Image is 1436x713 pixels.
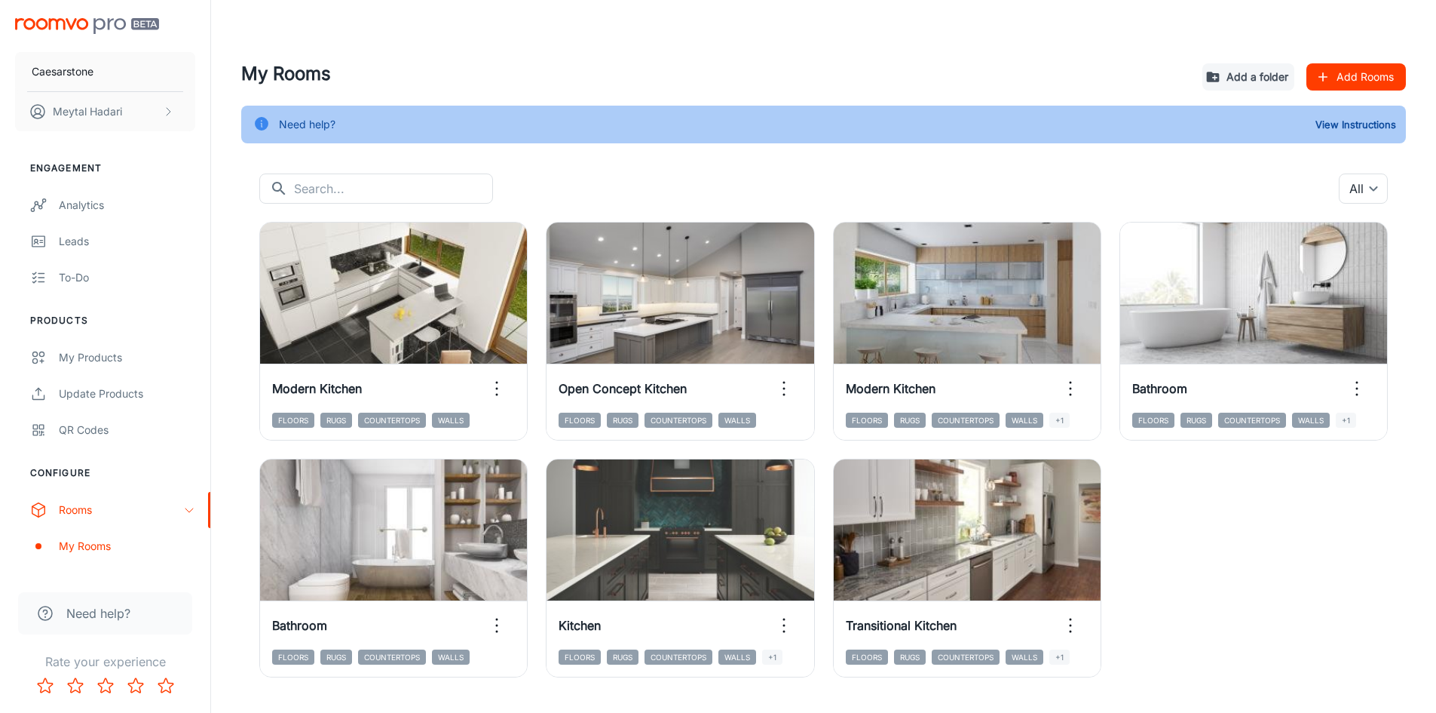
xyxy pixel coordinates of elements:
[932,650,1000,665] span: Countertops
[59,349,195,366] div: My Products
[59,269,195,286] div: To-do
[272,413,314,428] span: Floors
[932,413,1000,428] span: Countertops
[358,413,426,428] span: Countertops
[1312,113,1400,136] button: View Instructions
[59,233,195,250] div: Leads
[60,671,90,701] button: Rate 2 star
[53,103,122,120] p: Meytal Hadari
[607,650,638,665] span: Rugs
[607,413,638,428] span: Rugs
[559,616,601,635] h6: Kitchen
[272,380,362,398] h6: Modern Kitchen
[718,650,756,665] span: Walls
[762,650,782,665] span: +1
[15,18,159,34] img: Roomvo PRO Beta
[272,616,327,635] h6: Bathroom
[1049,650,1070,665] span: +1
[1132,380,1187,398] h6: Bathroom
[59,502,183,518] div: Rooms
[1180,413,1212,428] span: Rugs
[894,413,926,428] span: Rugs
[279,110,335,139] div: Need help?
[59,538,195,555] div: My Rooms
[432,413,470,428] span: Walls
[846,616,957,635] h6: Transitional Kitchen
[1336,413,1356,428] span: +1
[1218,413,1286,428] span: Countertops
[66,604,130,622] span: Need help?
[559,380,687,398] h6: Open Concept Kitchen
[90,671,121,701] button: Rate 3 star
[151,671,181,701] button: Rate 5 star
[320,413,352,428] span: Rugs
[320,650,352,665] span: Rugs
[59,197,195,214] div: Analytics
[59,574,195,591] div: Designer Rooms
[1049,413,1070,428] span: +1
[59,386,195,402] div: Update Products
[1339,174,1388,204] div: All
[846,413,888,428] span: Floors
[645,413,712,428] span: Countertops
[272,650,314,665] span: Floors
[1006,413,1043,428] span: Walls
[358,650,426,665] span: Countertops
[30,671,60,701] button: Rate 1 star
[846,650,888,665] span: Floors
[559,413,601,428] span: Floors
[294,174,493,204] input: Search...
[15,92,195,131] button: Meytal Hadari
[559,650,601,665] span: Floors
[718,413,756,428] span: Walls
[1006,650,1043,665] span: Walls
[1202,63,1294,91] button: Add a folder
[1306,63,1406,91] button: Add Rooms
[12,653,198,671] p: Rate your experience
[15,52,195,91] button: Caesarstone
[645,650,712,665] span: Countertops
[1292,413,1330,428] span: Walls
[1132,413,1174,428] span: Floors
[241,60,1190,88] h4: My Rooms
[121,671,151,701] button: Rate 4 star
[59,422,195,438] div: QR Codes
[894,650,926,665] span: Rugs
[846,380,935,398] h6: Modern Kitchen
[432,650,470,665] span: Walls
[32,63,93,80] p: Caesarstone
